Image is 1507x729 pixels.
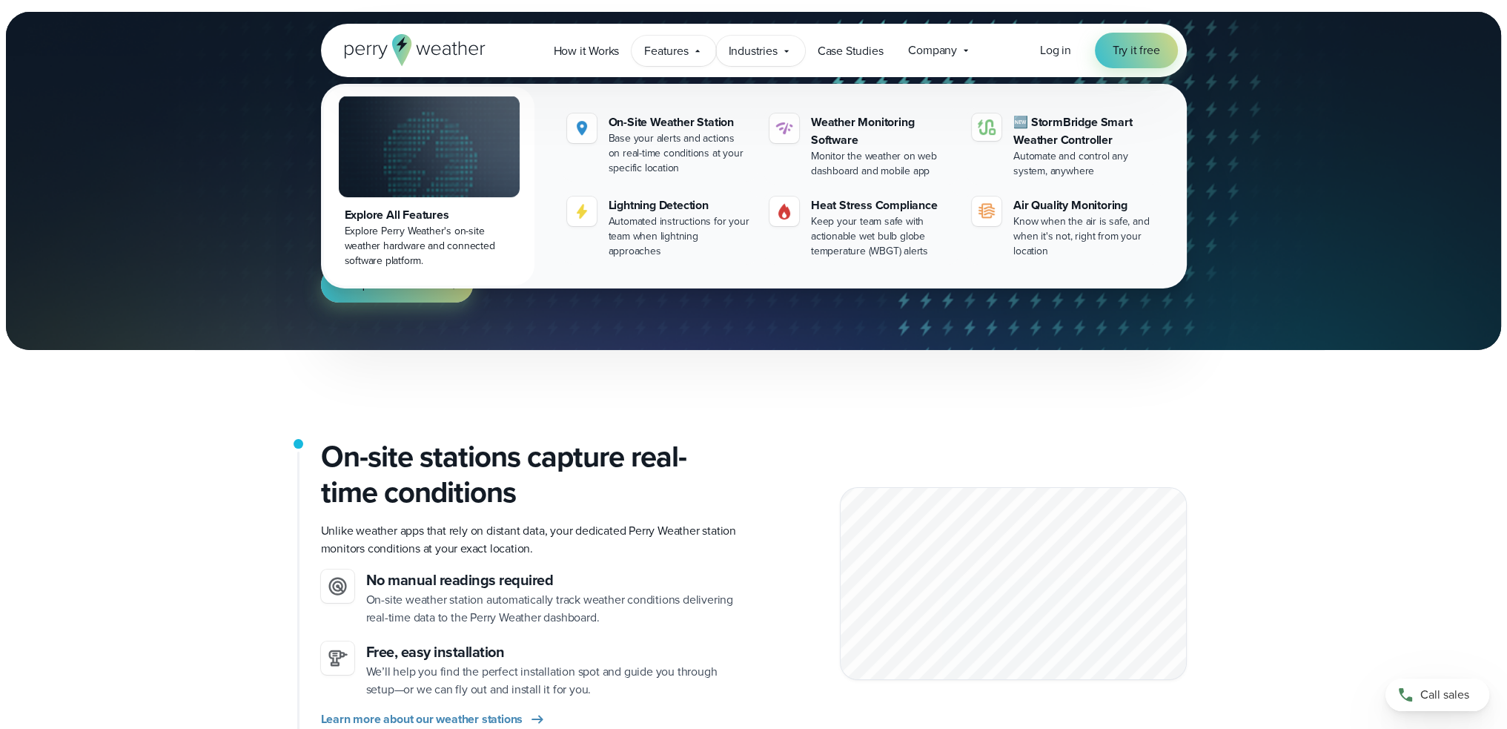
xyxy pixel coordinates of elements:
a: Lightning Detection Automated instructions for your team when lightning approaches [561,191,758,265]
p: We’ll help you find the perfect installation spot and guide you through setup—or we can fly out a... [366,663,742,699]
a: perry weather location On-Site Weather Station Base your alerts and actions on real-time conditio... [561,108,758,182]
p: Unlike weather apps that rely on distant data, your dedicated Perry Weather station monitors cond... [321,522,742,558]
img: lightning-icon.svg [573,202,591,220]
img: stormbridge-icon-V6.svg [978,119,996,135]
a: Explore All Features Explore Perry Weather's on-site weather hardware and connected software plat... [324,87,534,286]
a: 🆕 StormBridge Smart Weather Controller Automate and control any system, anywhere [966,108,1162,185]
span: Learn more about our weather stations [321,710,523,728]
a: Case Studies [805,36,896,66]
div: Explore All Features [345,206,514,224]
div: Weather Monitoring Software [811,113,954,149]
h3: Free, easy installation [366,641,742,663]
div: Automate and control any system, anywhere [1013,149,1156,179]
p: On-site weather station automatically track weather conditions delivering real-time data to the P... [366,591,742,627]
span: Try it free [1113,42,1160,59]
div: 🆕 StormBridge Smart Weather Controller [1013,113,1156,149]
div: Heat Stress Compliance [811,197,954,214]
div: Air Quality Monitoring [1013,197,1156,214]
img: software-icon.svg [775,119,793,137]
a: Air Quality Monitoring Know when the air is safe, and when it's not, right from your location [966,191,1162,265]
div: Lightning Detection [609,197,752,214]
span: Industries [729,42,778,60]
div: Know when the air is safe, and when it's not, right from your location [1013,214,1156,259]
a: Request more info [321,267,474,303]
div: Monitor the weather on web dashboard and mobile app [811,149,954,179]
a: Learn more about our weather stations [321,710,547,728]
h2: On-site stations capture real-time conditions [321,439,742,510]
img: aqi-icon.svg [978,202,996,220]
span: Case Studies [818,42,884,60]
h3: No manual readings required [366,570,742,591]
span: Company [908,42,957,59]
span: Call sales [1420,686,1469,704]
div: Automated instructions for your team when lightning approaches [609,214,752,259]
a: Try it free [1095,33,1178,68]
img: perry weather heat [775,202,793,220]
span: Features [644,42,688,60]
div: Keep your team safe with actionable wet bulb globe temperature (WBGT) alerts [811,214,954,259]
a: How it Works [541,36,632,66]
img: perry weather location [573,119,591,137]
a: Log in [1040,42,1071,59]
div: On-Site Weather Station [609,113,752,131]
a: Weather Monitoring Software Monitor the weather on web dashboard and mobile app [764,108,960,185]
a: Call sales [1385,679,1489,711]
div: Base your alerts and actions on real-time conditions at your specific location [609,131,752,176]
div: Explore Perry Weather's on-site weather hardware and connected software platform. [345,224,514,268]
a: perry weather heat Heat Stress Compliance Keep your team safe with actionable wet bulb globe temp... [764,191,960,265]
span: How it Works [554,42,620,60]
